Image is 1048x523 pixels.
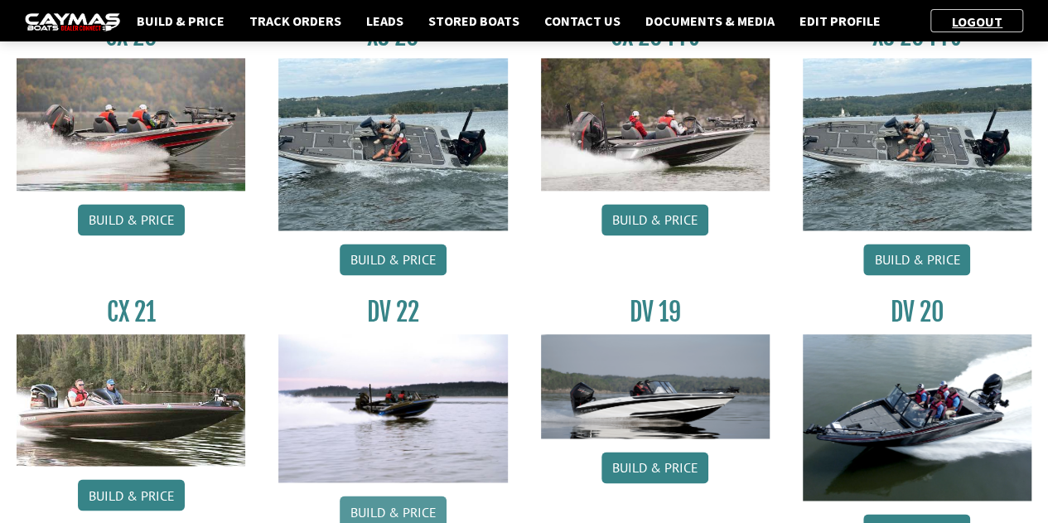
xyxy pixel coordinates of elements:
img: CX21_thumb.jpg [17,334,245,466]
img: DV22_original_motor_cropped_for_caymas_connect.jpg [278,334,507,483]
img: XS_20_resized.jpg [278,58,507,230]
img: CX-20Pro_thumbnail.jpg [541,58,770,190]
h3: DV 22 [278,297,507,327]
a: Logout [944,13,1011,30]
a: Build & Price [601,204,708,235]
a: Build & Price [128,10,233,31]
a: Build & Price [340,244,447,275]
h3: DV 19 [541,297,770,327]
a: Documents & Media [637,10,783,31]
a: Edit Profile [791,10,889,31]
a: Build & Price [601,452,708,483]
img: dv-19-ban_from_website_for_caymas_connect.png [541,334,770,439]
img: DV_20_from_website_for_caymas_connect.png [803,334,1031,501]
img: XS_20_resized.jpg [803,58,1031,230]
h3: DV 20 [803,297,1031,327]
a: Stored Boats [420,10,528,31]
a: Leads [358,10,412,31]
img: caymas-dealer-connect-2ed40d3bc7270c1d8d7ffb4b79bf05adc795679939227970def78ec6f6c03838.gif [25,13,120,31]
a: Build & Price [78,479,185,511]
h3: CX 21 [17,297,245,327]
a: Build & Price [78,204,185,235]
a: Contact Us [536,10,629,31]
a: Build & Price [863,244,970,275]
a: Track Orders [241,10,350,31]
img: CX-20_thumbnail.jpg [17,58,245,190]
